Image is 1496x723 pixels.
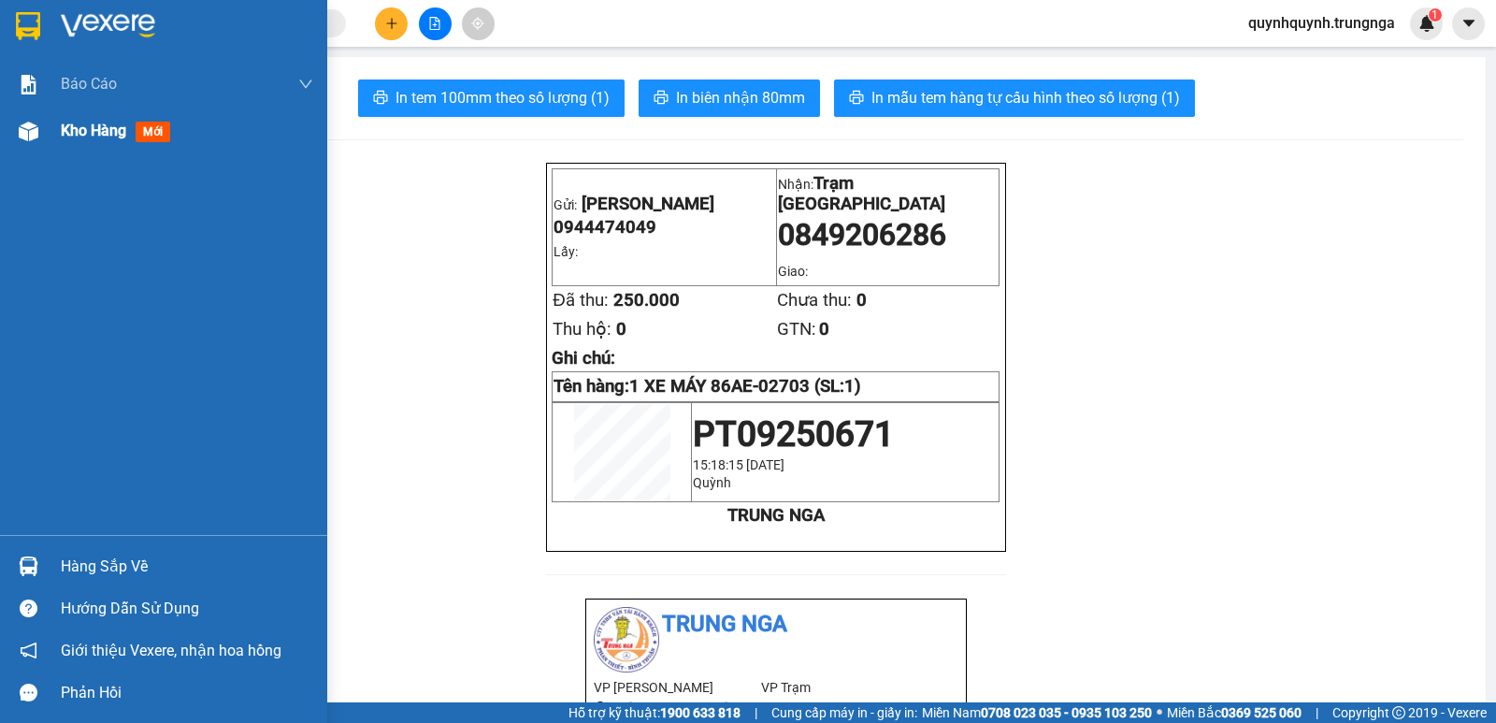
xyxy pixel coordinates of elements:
span: Thu hộ: [553,319,611,340]
span: PT09250671 [693,413,894,455]
span: In biên nhận 80mm [676,86,805,109]
img: logo.jpg [594,607,659,672]
span: Đã thu: [553,290,608,311]
strong: Tên hàng: [554,376,861,397]
li: VP Trạm [GEOGRAPHIC_DATA] [761,677,928,718]
span: file-add [428,17,441,30]
span: Miền Bắc [1167,702,1302,723]
p: Nhận: [778,173,999,214]
span: Trạm [GEOGRAPHIC_DATA] [778,173,945,214]
button: file-add [419,7,452,40]
span: Cung cấp máy in - giấy in: [771,702,917,723]
span: ⚪️ [1157,709,1162,716]
img: logo-vxr [16,12,40,40]
span: [PERSON_NAME] [582,194,714,214]
span: quynhquynh.trungnga [1233,11,1410,35]
span: 250.000 [613,290,680,311]
span: Giới thiệu Vexere, nhận hoa hồng [61,639,281,662]
span: 0944474049 [554,217,656,238]
span: Quỳnh [693,475,731,490]
span: message [20,684,37,701]
span: Miền Nam [922,702,1152,723]
button: printerIn biên nhận 80mm [639,80,820,117]
span: down [298,77,313,92]
span: Lấy: [554,244,578,259]
span: question-circle [20,600,37,617]
sup: 1 [1429,8,1442,22]
button: printerIn mẫu tem hàng tự cấu hình theo số lượng (1) [834,80,1195,117]
span: 1) [844,376,861,397]
p: Gửi: [554,194,774,214]
li: Trung Nga [9,9,271,45]
span: caret-down [1460,15,1477,32]
strong: 0708 023 035 - 0935 103 250 [981,705,1152,720]
span: | [1316,702,1318,723]
span: notification [20,642,37,659]
span: Ghi chú: [552,348,615,369]
span: 15:18:15 [DATE] [693,457,784,472]
span: environment [594,701,607,715]
span: In mẫu tem hàng tự cấu hình theo số lượng (1) [871,86,1180,109]
span: copyright [1392,706,1405,719]
span: printer [849,90,864,108]
span: plus [385,17,398,30]
div: Hàng sắp về [61,553,313,581]
span: GTN: [777,319,816,340]
strong: 0369 525 060 [1221,705,1302,720]
li: Trung Nga [594,607,958,643]
button: aim [462,7,495,40]
span: environment [9,104,22,117]
span: printer [373,90,388,108]
img: icon-new-feature [1418,15,1435,32]
span: Báo cáo [61,72,117,95]
img: logo.jpg [9,9,75,75]
span: 0849206286 [778,217,946,253]
button: plus [375,7,408,40]
span: Hỗ trợ kỹ thuật: [568,702,741,723]
li: VP Trạm [GEOGRAPHIC_DATA] [129,80,249,141]
img: solution-icon [19,75,38,94]
span: aim [471,17,484,30]
span: Giao: [778,264,808,279]
b: T1 [PERSON_NAME], P Phú Thuỷ [9,103,123,159]
li: VP [PERSON_NAME] [9,80,129,100]
span: 0 [819,319,829,340]
span: 0 [856,290,867,311]
img: warehouse-icon [19,122,38,141]
span: Chưa thu: [777,290,852,311]
span: Kho hàng [61,122,126,139]
button: printerIn tem 100mm theo số lượng (1) [358,80,625,117]
span: 1 XE MÁY 86AE-02703 (SL: [629,376,861,397]
span: printer [654,90,669,108]
strong: 1900 633 818 [660,705,741,720]
button: caret-down [1452,7,1485,40]
strong: TRUNG NGA [727,505,825,526]
span: mới [136,122,170,142]
span: 1 [1431,8,1438,22]
span: 0 [616,319,626,340]
span: | [755,702,757,723]
div: Phản hồi [61,679,313,707]
div: Hướng dẫn sử dụng [61,595,313,623]
span: In tem 100mm theo số lượng (1) [396,86,610,109]
img: warehouse-icon [19,557,38,576]
li: VP [PERSON_NAME] [594,677,761,698]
